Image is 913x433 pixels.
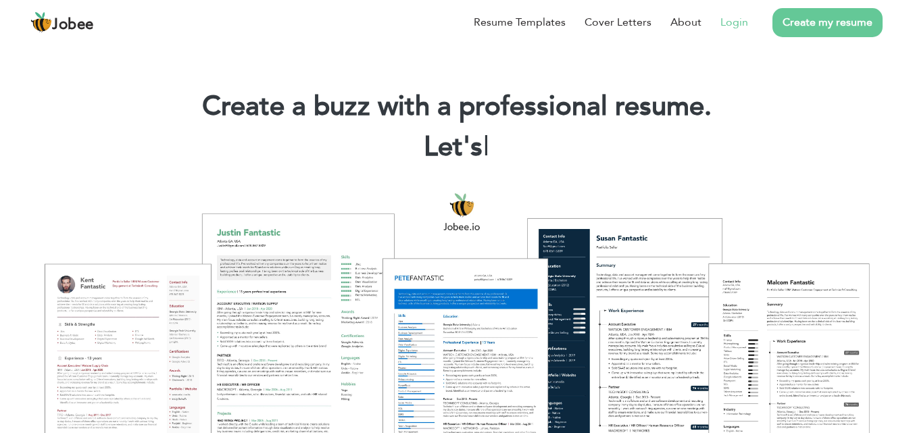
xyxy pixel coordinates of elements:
h2: Let's [20,130,893,165]
img: jobee.io [30,11,52,33]
h1: Create a buzz with a professional resume. [20,89,893,124]
a: Login [720,14,748,30]
a: Resume Templates [474,14,566,30]
a: Jobee [30,11,94,33]
a: Create my resume [772,8,883,37]
a: About [670,14,701,30]
span: | [483,128,489,165]
a: Cover Letters [585,14,651,30]
span: Jobee [52,18,94,32]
